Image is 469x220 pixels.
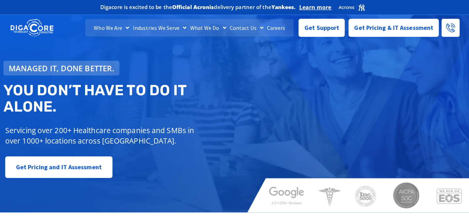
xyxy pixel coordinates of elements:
[265,19,287,36] a: Careers
[9,64,114,72] span: Managed IT, done better.
[338,3,365,11] img: Acronis
[16,160,102,174] span: Get Pricing and IT Assessment
[85,19,294,36] nav: Menu
[304,21,339,35] span: Get Support
[3,82,240,114] h2: You don’t have to do IT alone.
[349,19,439,37] a: Get Pricing & IT Assessment
[5,156,112,178] a: Get Pricing and IT Assessment
[92,19,131,36] a: Who We Are
[172,3,214,10] b: Official Acronis
[3,61,119,75] a: Managed IT, done better.
[189,19,228,36] a: What We Do
[131,19,189,36] a: Industries We Serve
[10,18,53,37] img: DigaCore Technology Consulting
[5,125,197,146] p: Servicing over 200+ Healthcare companies and SMBs in over 1000+ locations across [GEOGRAPHIC_DATA].
[354,21,433,35] span: Get Pricing & IT Assessment
[100,5,296,10] h2: Digacore is excited to be the delivery partner of the
[271,3,296,10] b: Yankees.
[299,19,345,37] a: Get Support
[228,19,265,36] a: Contact Us
[299,4,332,11] a: Learn more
